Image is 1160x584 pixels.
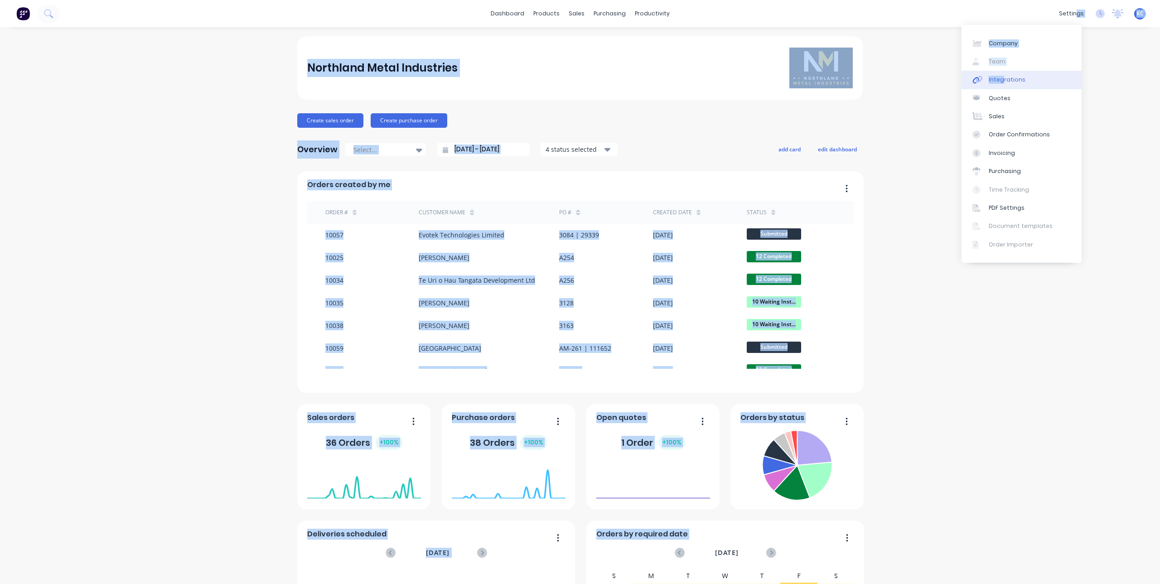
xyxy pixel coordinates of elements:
div: sales [564,7,589,20]
div: 4 status selected [546,145,603,154]
div: 10038 [325,321,343,330]
div: Integrations [989,76,1025,84]
div: Order Confirmations [989,130,1050,139]
div: Created date [653,208,692,217]
div: productivity [630,7,674,20]
span: 10 Waiting Inst... [747,319,801,330]
div: Evotek Technologies Limited [419,230,504,240]
button: add card [773,143,807,155]
div: Northland Metal Industries [307,59,458,77]
div: settings [1054,7,1088,20]
span: [DATE] [426,548,449,558]
button: Create purchase order [371,113,447,128]
span: Orders by status [740,412,804,423]
span: 12 Completed [747,274,801,285]
div: PDF Settings [989,204,1025,212]
div: A256 [559,275,574,285]
div: [DATE] [653,298,673,308]
div: [DATE] [653,343,673,353]
span: Open quotes [596,412,646,423]
div: F [780,570,817,583]
button: Create sales order [297,113,363,128]
a: Sales [962,107,1082,125]
div: [DATE] [653,275,673,285]
div: PO # [559,208,571,217]
div: S [817,570,855,583]
img: Factory [16,7,30,20]
div: Overview [297,140,338,159]
div: M [633,570,670,583]
span: 10 Waiting Inst... [747,296,801,308]
a: PDF Settings [962,199,1082,217]
a: Purchasing [962,162,1082,180]
div: + 100 % [658,435,685,450]
div: T [744,570,781,583]
div: + 100 % [520,435,547,450]
div: status [747,208,767,217]
a: dashboard [486,7,529,20]
div: [DATE] [653,230,673,240]
span: [DATE] [715,548,739,558]
button: 4 status selected [541,143,618,156]
div: T [670,570,707,583]
div: [PERSON_NAME] [419,298,469,308]
div: AM-261 | 111652 [559,343,611,353]
div: 3128 [559,298,574,308]
div: 10059 [325,343,343,353]
div: 3084 | 29339 [559,230,599,240]
div: products [529,7,564,20]
div: A254 [559,253,574,262]
div: 10034 [325,275,343,285]
span: KC [1136,10,1144,18]
div: 38 Orders [470,435,547,450]
div: 36 Orders [326,435,402,450]
div: Order # [325,208,348,217]
span: Sales orders [307,412,354,423]
span: Purchase orders [452,412,515,423]
a: Order Confirmations [962,125,1082,144]
div: 10037 [325,366,343,376]
div: 10057 [325,230,343,240]
span: 12 Completed [747,364,801,376]
span: Submitted [747,228,801,240]
div: Te Uri o Hau Tangata Development Ltd [419,275,535,285]
div: Quotes [989,94,1010,102]
div: [DATE] [653,253,673,262]
div: [PERSON_NAME] [419,321,469,330]
div: Sales [989,112,1005,121]
div: Purchasing [989,167,1021,175]
div: purchasing [589,7,630,20]
div: 3163 [559,321,574,330]
div: [GEOGRAPHIC_DATA] [419,343,481,353]
div: [DATE] [653,366,673,376]
div: [PERSON_NAME] [419,253,469,262]
span: Orders created by me [307,179,391,190]
span: Submitted [747,342,801,353]
div: AM-257 [559,366,582,376]
div: 10025 [325,253,343,262]
div: Customer Name [419,208,465,217]
a: Quotes [962,89,1082,107]
div: W [706,570,744,583]
div: S [596,570,633,583]
div: 1 Order [621,435,685,450]
div: Invoicing [989,149,1015,157]
img: Northland Metal Industries [789,48,853,88]
a: Integrations [962,71,1082,89]
div: 10035 [325,298,343,308]
div: Company [989,39,1018,48]
a: Company [962,34,1082,52]
div: + 100 % [376,435,402,450]
a: Invoicing [962,144,1082,162]
button: edit dashboard [812,143,863,155]
span: 12 Completed [747,251,801,262]
div: Te Puna Waiora RV Ltd [419,366,487,376]
div: [DATE] [653,321,673,330]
